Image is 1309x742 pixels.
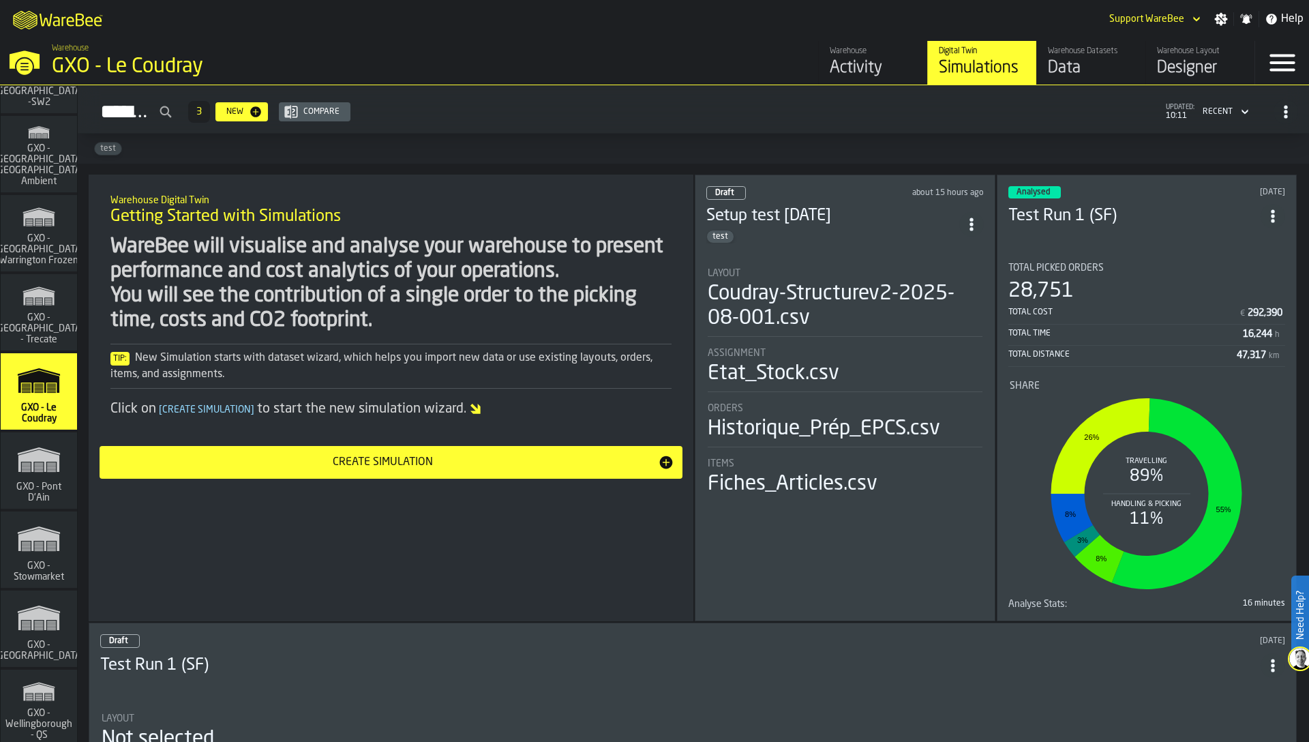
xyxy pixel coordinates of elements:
[102,713,134,724] span: Layout
[830,46,916,56] div: Warehouse
[708,348,766,359] span: Assignment
[1259,11,1309,27] label: button-toggle-Help
[1145,41,1254,85] a: link-to-/wh/i/efd9e906-5eb9-41af-aac9-d3e075764b8d/designer
[1008,599,1067,610] div: Title
[1248,308,1282,318] div: Stat Value
[78,85,1309,134] h2: button-Simulations
[108,454,658,471] div: Create Simulation
[215,102,268,121] button: button-New
[3,708,75,741] span: GXO - Wellingborough - QS
[1269,351,1280,361] span: km
[708,458,982,469] div: Title
[708,403,982,414] div: Title
[927,41,1036,85] a: link-to-/wh/i/efd9e906-5eb9-41af-aac9-d3e075764b8d/simulations
[1008,263,1286,367] div: stat-Total Picked Orders
[708,361,839,386] div: Etat_Stock.csv
[1166,104,1194,111] span: updated:
[1008,599,1067,610] span: Analyse Stats:
[110,206,341,228] span: Getting Started with Simulations
[1281,11,1304,27] span: Help
[1008,263,1286,273] div: Title
[100,446,682,479] button: button-Create Simulation
[708,282,982,331] div: Coudray-Structurev2-2025-08-001.csv
[183,101,215,123] div: ButtonLoadMore-Load More-Prev-First-Last
[95,144,121,153] span: test
[708,348,982,392] div: stat-Assignment
[1008,263,1104,273] span: Total Picked Orders
[695,175,995,621] div: ItemListCard-DashboardItemContainer
[159,405,162,415] span: [
[102,713,1284,724] div: Title
[110,352,130,366] span: Tip:
[6,561,72,582] span: GXO - Stowmarket
[1,116,77,195] a: link-to-/wh/i/dc0471a2-cc28-4f3a-a401-0792b8e9de26/simulations
[939,57,1025,79] div: Simulations
[1010,381,1040,391] span: Share
[1008,252,1286,610] section: card-SimulationDashboardCard-analyzed
[1072,599,1286,608] div: 16 minutes
[939,46,1025,56] div: Digital Twin
[708,403,982,447] div: stat-Orders
[1166,111,1194,121] span: 10:11
[708,472,877,496] div: Fiches_Articles.csv
[707,232,734,241] span: test
[110,235,672,333] div: WareBee will visualise and analyse your warehouse to present performance and cost analytics of yo...
[1157,46,1244,56] div: Warehouse Layout
[1157,57,1244,79] div: Designer
[1234,12,1259,26] label: button-toggle-Notifications
[100,634,140,648] div: status-0 2
[110,192,672,206] h2: Sub Title
[1243,329,1272,340] div: Stat Value
[708,268,982,337] div: stat-Layout
[714,636,1285,646] div: Updated: 11/08/2025, 18:11:08 Created: 11/08/2025, 18:11:08
[221,107,249,117] div: New
[708,268,740,279] span: Layout
[708,403,743,414] span: Orders
[1293,577,1308,653] label: Need Help?
[89,175,693,621] div: ItemListCard-
[1036,41,1145,85] a: link-to-/wh/i/efd9e906-5eb9-41af-aac9-d3e075764b8d/data
[1048,46,1134,56] div: Warehouse Datasets
[196,107,202,117] span: 3
[1008,186,1061,198] div: status-3 2
[279,102,350,121] button: button-Compare
[1275,330,1280,340] span: h
[100,655,1261,677] h3: Test Run 1 (SF)
[1109,14,1184,25] div: DropdownMenuValue-Support WareBee
[6,402,72,424] span: GXO - Le Coudray
[1240,309,1245,318] span: €
[110,400,672,419] div: Click on to start the new simulation wizard.
[52,55,420,79] div: GXO - Le Coudray
[109,637,128,645] span: Draft
[708,458,982,496] div: stat-Items
[251,405,254,415] span: ]
[708,268,982,279] div: Title
[110,350,672,383] div: New Simulation starts with dataset wizard, which helps you import new data or use existing layout...
[1,195,77,274] a: link-to-/wh/i/87487220-ee68-40e1-a552-3b97ca3a2aa9/simulations
[1008,329,1244,338] div: Total Time
[708,348,982,359] div: Title
[1209,12,1233,26] label: button-toggle-Settings
[708,417,940,441] div: Historique_Prép_EPCS.csv
[52,44,89,53] span: Warehouse
[100,185,682,235] div: title-Getting Started with Simulations
[1008,205,1261,227] h3: Test Run 1 (SF)
[1010,381,1284,391] div: Title
[1008,599,1286,610] div: stat-Analyse Stats:
[1,432,77,511] a: link-to-/wh/i/6deee199-4971-4d40-935a-39ae08a4199b/simulations
[997,175,1297,621] div: ItemListCard-DashboardItemContainer
[1237,350,1266,361] div: Stat Value
[706,186,746,200] div: status-0 2
[818,41,927,85] a: link-to-/wh/i/efd9e906-5eb9-41af-aac9-d3e075764b8d/feed/
[1197,104,1252,120] div: DropdownMenuValue-4
[1203,107,1233,117] div: DropdownMenuValue-4
[1,511,77,591] a: link-to-/wh/i/1f322264-80fa-4175-88bb-566e6213dfa5/simulations
[706,205,959,227] h3: Setup test [DATE]
[1255,41,1309,85] label: button-toggle-Menu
